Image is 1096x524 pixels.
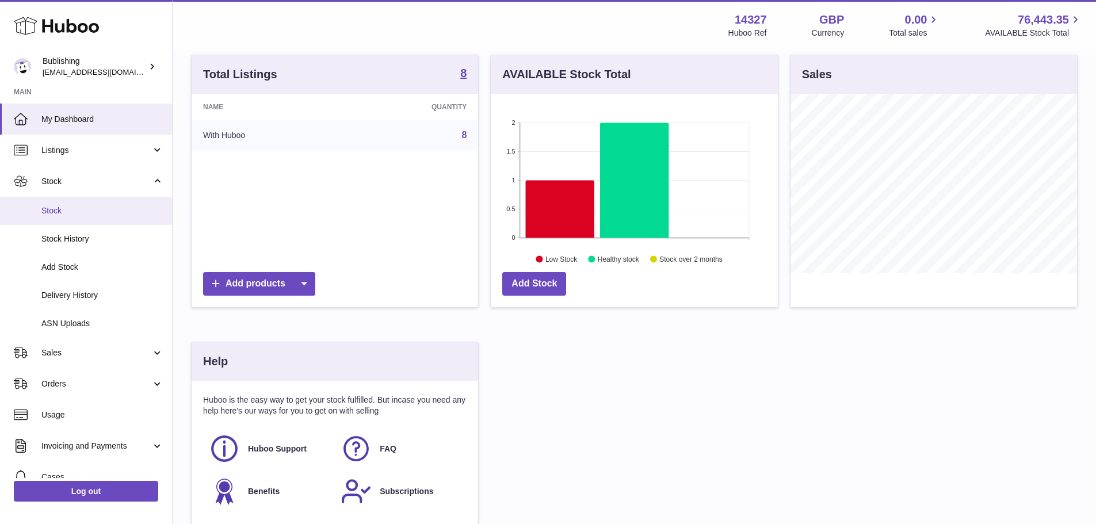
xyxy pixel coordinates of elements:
[248,486,280,497] span: Benefits
[735,12,767,28] strong: 14327
[41,290,163,301] span: Delivery History
[889,28,940,39] span: Total sales
[889,12,940,39] a: 0.00 Total sales
[512,177,515,183] text: 1
[209,433,329,464] a: Huboo Support
[905,12,927,28] span: 0.00
[819,12,844,28] strong: GBP
[41,205,163,216] span: Stock
[14,481,158,502] a: Log out
[41,114,163,125] span: My Dashboard
[502,272,566,296] a: Add Stock
[460,67,467,81] a: 8
[192,94,343,120] th: Name
[203,272,315,296] a: Add products
[380,486,433,497] span: Subscriptions
[598,255,640,263] text: Healthy stock
[41,262,163,273] span: Add Stock
[507,148,515,155] text: 1.5
[43,67,169,77] span: [EMAIL_ADDRESS][DOMAIN_NAME]
[41,176,151,187] span: Stock
[43,56,146,78] div: Bublishing
[343,94,478,120] th: Quantity
[380,443,396,454] span: FAQ
[460,67,467,79] strong: 8
[341,433,461,464] a: FAQ
[41,145,151,156] span: Listings
[14,58,31,75] img: internalAdmin-14327@internal.huboo.com
[461,130,467,140] a: 8
[512,234,515,241] text: 0
[502,67,631,82] h3: AVAILABLE Stock Total
[985,12,1082,39] a: 76,443.35 AVAILABLE Stock Total
[203,67,277,82] h3: Total Listings
[1018,12,1069,28] span: 76,443.35
[41,347,151,358] span: Sales
[728,28,767,39] div: Huboo Ref
[203,354,228,369] h3: Help
[512,119,515,126] text: 2
[248,443,307,454] span: Huboo Support
[812,28,845,39] div: Currency
[341,476,461,507] a: Subscriptions
[41,441,151,452] span: Invoicing and Payments
[192,120,343,150] td: With Huboo
[985,28,1082,39] span: AVAILABLE Stock Total
[41,472,163,483] span: Cases
[802,67,832,82] h3: Sales
[41,318,163,329] span: ASN Uploads
[660,255,723,263] text: Stock over 2 months
[545,255,578,263] text: Low Stock
[507,205,515,212] text: 0.5
[203,395,467,416] p: Huboo is the easy way to get your stock fulfilled. But incase you need any help here's our ways f...
[209,476,329,507] a: Benefits
[41,410,163,420] span: Usage
[41,234,163,244] span: Stock History
[41,378,151,389] span: Orders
